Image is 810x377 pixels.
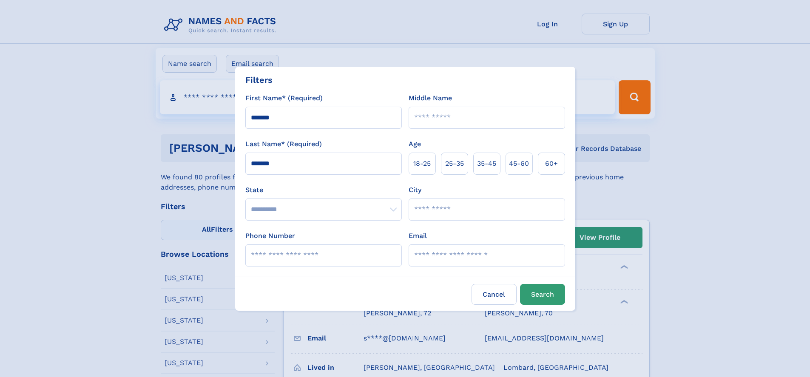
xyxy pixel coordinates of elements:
[245,185,402,195] label: State
[472,284,517,305] label: Cancel
[245,139,322,149] label: Last Name* (Required)
[545,159,558,169] span: 60+
[413,159,431,169] span: 18‑25
[477,159,496,169] span: 35‑45
[245,231,295,241] label: Phone Number
[245,93,323,103] label: First Name* (Required)
[245,74,273,86] div: Filters
[445,159,464,169] span: 25‑35
[409,231,427,241] label: Email
[509,159,529,169] span: 45‑60
[409,93,452,103] label: Middle Name
[409,185,421,195] label: City
[409,139,421,149] label: Age
[520,284,565,305] button: Search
